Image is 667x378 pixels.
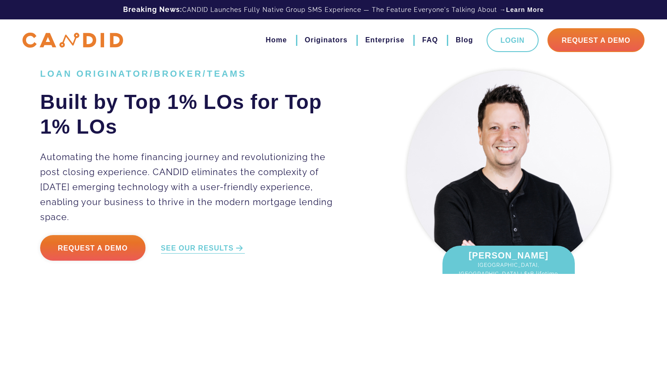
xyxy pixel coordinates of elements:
h1: LOAN ORIGINATOR/BROKER/TEAMS [40,68,346,79]
a: Originators [305,33,348,48]
a: SEE OUR RESULTS [161,243,245,254]
img: CANDID APP [22,33,123,48]
a: Request a Demo [40,235,146,261]
h2: Built by Top 1% LOs for Top 1% LOs [40,90,346,139]
b: Breaking News: [123,5,182,14]
a: FAQ [422,33,438,48]
a: Login [487,28,539,52]
a: Learn More [506,5,543,14]
div: [PERSON_NAME] [442,246,575,292]
a: Request A Demo [547,28,645,52]
span: [GEOGRAPHIC_DATA], [GEOGRAPHIC_DATA] | $1B lifetime fundings [451,261,566,287]
a: Home [266,33,287,48]
a: Blog [456,33,473,48]
p: Automating the home financing journey and revolutionizing the post closing experience. CANDID eli... [40,150,346,225]
a: Enterprise [365,33,405,48]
